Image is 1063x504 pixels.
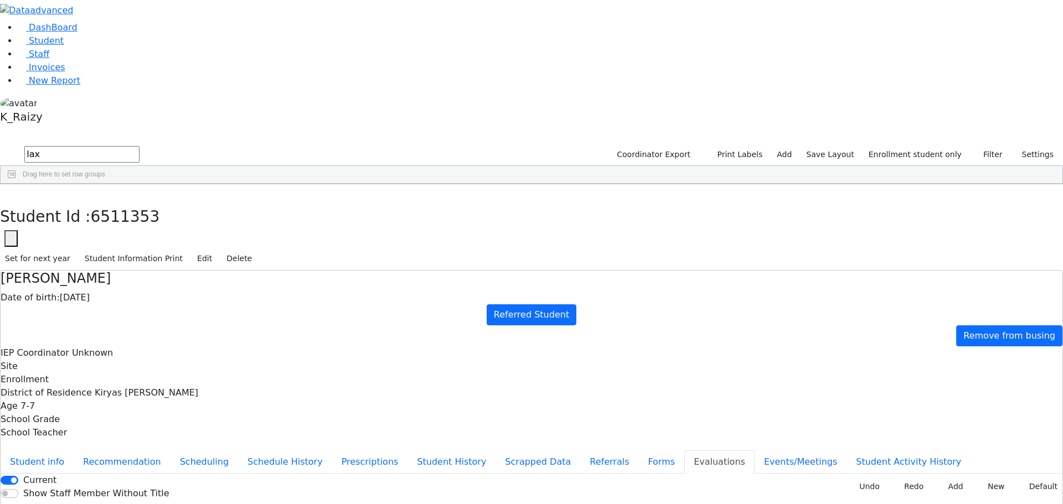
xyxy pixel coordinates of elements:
label: Date of birth: [1,291,60,304]
label: School Grade [1,413,60,426]
span: Remove from busing [963,330,1055,341]
button: New [976,478,1010,495]
span: DashBoard [29,22,78,33]
button: Student History [407,450,496,474]
button: Save Layout [801,146,859,163]
button: Scheduling [171,450,238,474]
button: Add [936,478,968,495]
button: Filter [969,146,1008,163]
button: Evaluations [684,450,755,474]
button: Settings [1008,146,1059,163]
button: Recommendation [74,450,171,474]
h4: [PERSON_NAME] [1,271,1062,287]
div: [DATE] [1,291,1062,304]
button: Student info [1,450,74,474]
label: Enrollment [1,373,49,386]
button: Default [1017,478,1062,495]
label: Enrollment student only [864,146,967,163]
span: Staff [29,49,49,59]
label: Site [1,360,18,373]
label: School Teacher [1,426,67,439]
button: Forms [638,450,684,474]
label: District of Residence [1,386,92,399]
span: Student [29,35,64,46]
a: Add [772,146,797,163]
button: Scrapped Data [496,450,580,474]
button: Print Labels [704,146,767,163]
button: Undo [847,478,885,495]
span: Unknown [72,347,113,358]
button: Schedule History [238,450,332,474]
span: Kiryas [PERSON_NAME] [95,387,198,398]
a: Referred Student [487,304,576,325]
button: Edit [192,250,217,267]
button: Prescriptions [332,450,408,474]
a: Student [18,35,64,46]
a: New Report [18,75,80,86]
span: 7-7 [20,401,35,411]
button: Events/Meetings [755,450,847,474]
a: Remove from busing [956,325,1062,346]
a: Invoices [18,62,65,72]
span: New Report [29,75,80,86]
a: DashBoard [18,22,78,33]
button: Redo [892,478,928,495]
a: Staff [18,49,49,59]
span: Invoices [29,62,65,72]
span: 6511353 [91,207,160,226]
label: IEP Coordinator [1,346,69,360]
input: Search [24,146,140,163]
button: Student Information Print [80,250,188,267]
button: Student Activity History [847,450,971,474]
button: Delete [221,250,257,267]
span: Drag here to set row groups [23,170,105,178]
label: Current [23,474,56,487]
label: Show Staff Member Without Title [23,487,169,500]
label: Age [1,399,18,413]
button: Referrals [580,450,638,474]
button: Coordinator Export [610,146,695,163]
